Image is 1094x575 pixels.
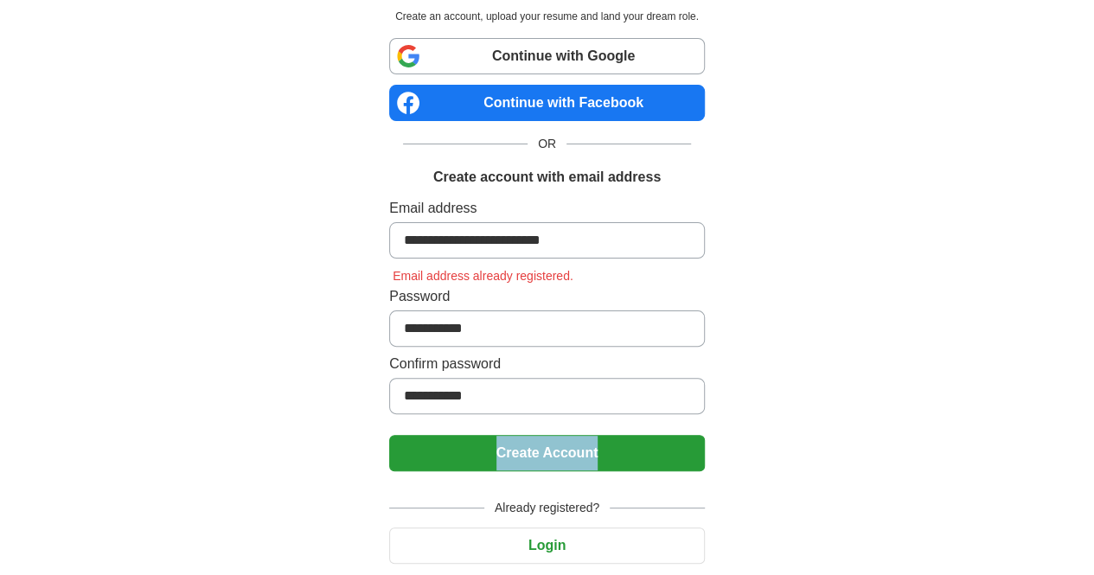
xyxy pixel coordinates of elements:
[484,499,610,517] span: Already registered?
[389,538,705,553] a: Login
[389,85,705,121] a: Continue with Facebook
[389,354,705,374] label: Confirm password
[393,9,701,24] p: Create an account, upload your resume and land your dream role.
[389,38,705,74] a: Continue with Google
[528,135,566,153] span: OR
[389,198,705,219] label: Email address
[389,269,577,283] span: Email address already registered.
[389,286,705,307] label: Password
[389,435,705,471] button: Create Account
[389,527,705,564] button: Login
[433,167,661,188] h1: Create account with email address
